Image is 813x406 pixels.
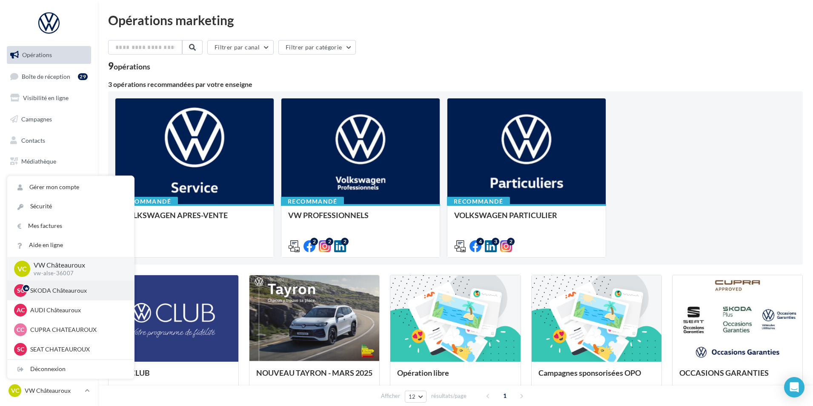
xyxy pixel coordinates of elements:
[7,197,134,216] a: Sécurité
[21,136,45,144] span: Contacts
[30,306,124,314] p: AUDI Châteauroux
[5,174,93,192] a: Calendrier
[278,40,356,55] button: Filtrer par catégorie
[17,264,27,274] span: VC
[405,391,427,403] button: 12
[7,178,134,197] a: Gérer mon compte
[30,325,124,334] p: CUPRA CHATEAUROUX
[30,345,124,354] p: SEAT CHATEAUROUX
[11,386,19,395] span: VC
[207,40,274,55] button: Filtrer par canal
[108,14,803,26] div: Opérations marketing
[256,368,372,377] span: NOUVEAU TAYRON - MARS 2025
[17,345,24,354] span: SC
[5,110,93,128] a: Campagnes
[122,210,228,220] span: VOLKSWAGEN APRES-VENTE
[454,210,557,220] span: VOLKSWAGEN PARTICULIER
[5,223,93,248] a: Campagnes DataOnDemand
[5,132,93,150] a: Contacts
[381,392,400,400] span: Afficher
[310,238,318,245] div: 2
[447,197,510,206] div: Recommandé
[7,360,134,379] div: Déconnexion
[498,389,512,403] span: 1
[34,260,120,270] p: VW Châteauroux
[492,238,499,245] div: 3
[7,236,134,255] a: Aide en ligne
[114,63,150,70] div: opérations
[784,377,804,397] div: Open Intercom Messenger
[507,238,515,245] div: 2
[409,393,416,400] span: 12
[5,89,93,107] a: Visibilité en ligne
[288,210,369,220] span: VW PROFESSIONNELS
[281,197,344,206] div: Recommandé
[679,368,769,377] span: OCCASIONS GARANTIES
[5,195,93,220] a: PLV et print personnalisable
[5,153,93,170] a: Médiathèque
[17,306,25,314] span: AC
[30,286,124,295] p: SKODA Châteauroux
[397,368,449,377] span: Opération libre
[538,368,641,377] span: Campagnes sponsorisées OPO
[34,270,120,277] p: vw-alse-36007
[7,383,91,399] a: VC VW Châteauroux
[21,115,52,123] span: Campagnes
[25,386,81,395] p: VW Châteauroux
[5,67,93,86] a: Boîte de réception29
[108,61,150,71] div: 9
[17,325,24,334] span: CC
[108,81,803,88] div: 3 opérations recommandées par votre enseigne
[78,73,88,80] div: 29
[326,238,333,245] div: 2
[7,216,134,236] a: Mes factures
[476,238,484,245] div: 4
[22,72,70,80] span: Boîte de réception
[115,197,178,206] div: Recommandé
[5,46,93,64] a: Opérations
[22,51,52,58] span: Opérations
[21,158,56,165] span: Médiathèque
[17,286,24,295] span: SC
[431,392,467,400] span: résultats/page
[341,238,349,245] div: 2
[23,94,69,101] span: Visibilité en ligne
